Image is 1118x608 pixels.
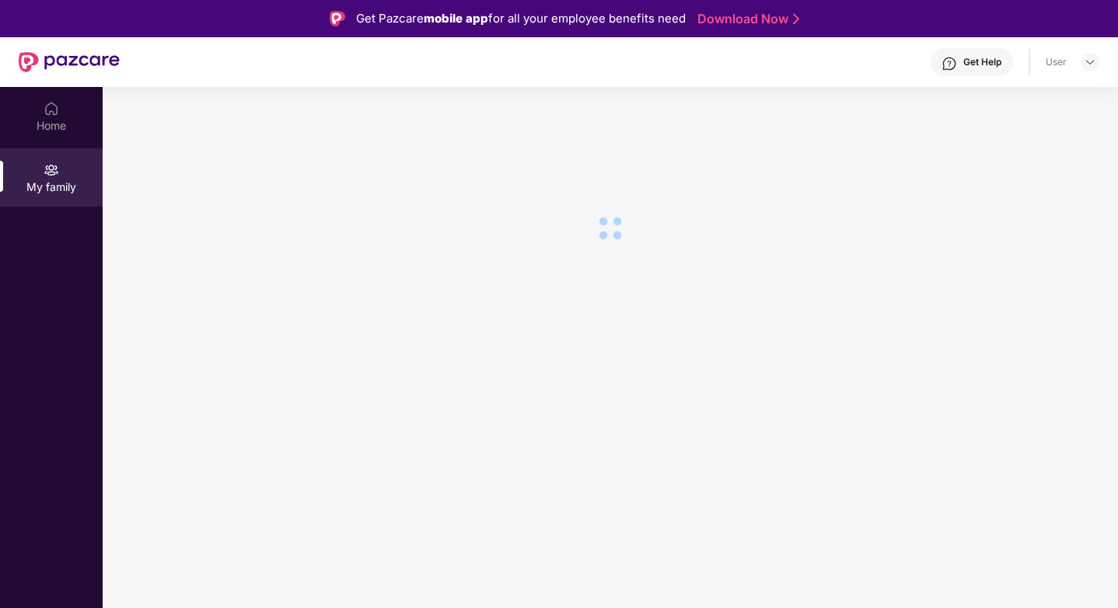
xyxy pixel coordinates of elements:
[44,101,59,116] img: svg+xml;base64,PHN2ZyBpZD0iSG9tZSIgeG1sbnM9Imh0dHA6Ly93d3cudzMub3JnLzIwMDAvc3ZnIiB3aWR0aD0iMjAiIG...
[424,11,488,26] strong: mobile app
[942,56,957,71] img: svg+xml;base64,PHN2ZyBpZD0iSGVscC0zMngzMiIgeG1sbnM9Imh0dHA6Ly93d3cudzMub3JnLzIwMDAvc3ZnIiB3aWR0aD...
[793,11,799,27] img: Stroke
[1046,56,1067,68] div: User
[1084,56,1096,68] img: svg+xml;base64,PHN2ZyBpZD0iRHJvcGRvd24tMzJ4MzIiIHhtbG5zPSJodHRwOi8vd3d3LnczLm9yZy8yMDAwL3N2ZyIgd2...
[330,11,345,26] img: Logo
[697,11,795,27] a: Download Now
[44,162,59,178] img: svg+xml;base64,PHN2ZyB3aWR0aD0iMjAiIGhlaWdodD0iMjAiIHZpZXdCb3g9IjAgMCAyMCAyMCIgZmlsbD0ibm9uZSIgeG...
[356,9,686,28] div: Get Pazcare for all your employee benefits need
[19,52,120,72] img: New Pazcare Logo
[963,56,1001,68] div: Get Help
